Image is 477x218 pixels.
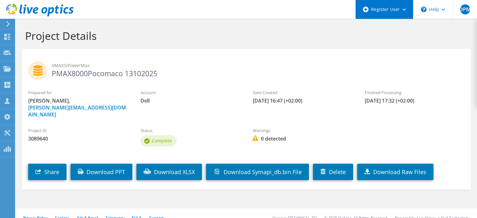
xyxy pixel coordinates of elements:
a: Download PPT [71,164,132,180]
a: Delete [313,164,353,180]
h1: Project Details [25,29,464,42]
span: [PERSON_NAME], [28,97,128,118]
span: 3089640 [28,135,128,142]
label: Warnings [252,127,352,134]
a: Download Symapi_db.bin File [206,164,309,180]
span: [DATE] 17:32 (+02:00) [365,97,464,104]
span: DPM [460,4,470,14]
a: [PERSON_NAME][EMAIL_ADDRESS][DOMAIN_NAME] [28,104,126,118]
h2: PMAX8000Pocomaco 13102025 [28,61,464,77]
svg: \n [421,7,427,12]
span: [DATE] 16:47 (+02:00) [252,97,352,104]
a: Share [28,164,66,180]
label: Finished Processing [365,89,464,96]
label: Status [140,127,240,134]
a: Download XLSX [136,164,202,180]
label: Project ID [28,127,128,134]
span: Complete [152,138,172,144]
label: Prepared for [28,89,128,96]
a: Download Raw Files [357,164,433,180]
span: Dell [140,97,240,104]
span: VMAX3/PowerMax [52,62,464,69]
label: Account [140,89,240,96]
label: Date Created [252,89,352,96]
span: 0 detected [252,135,352,142]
